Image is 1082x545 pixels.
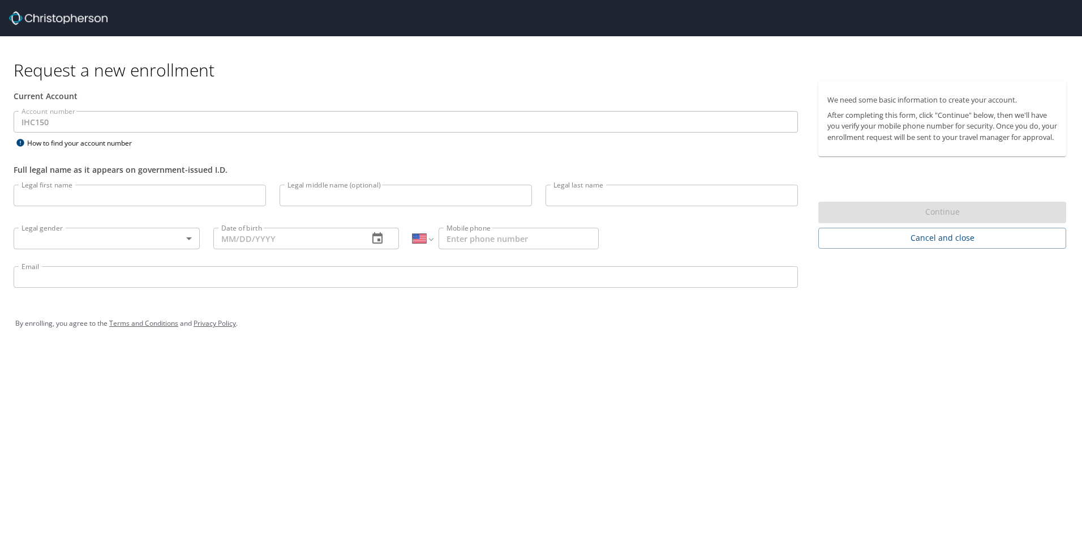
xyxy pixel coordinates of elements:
div: Full legal name as it appears on government-issued I.D. [14,164,798,176]
h1: Request a new enrollment [14,59,1075,81]
div: How to find your account number [14,136,155,150]
p: We need some basic information to create your account. [827,95,1057,105]
div: By enrolling, you agree to the and . [15,309,1067,338]
button: Cancel and close [818,228,1066,249]
a: Privacy Policy [194,318,236,328]
span: Cancel and close [827,231,1057,245]
img: cbt logo [9,11,108,25]
p: After completing this form, click "Continue" below, then we'll have you verify your mobile phone ... [827,110,1057,143]
div: ​ [14,228,200,249]
div: Current Account [14,90,798,102]
input: MM/DD/YYYY [213,228,360,249]
input: Enter phone number [439,228,599,249]
a: Terms and Conditions [109,318,178,328]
